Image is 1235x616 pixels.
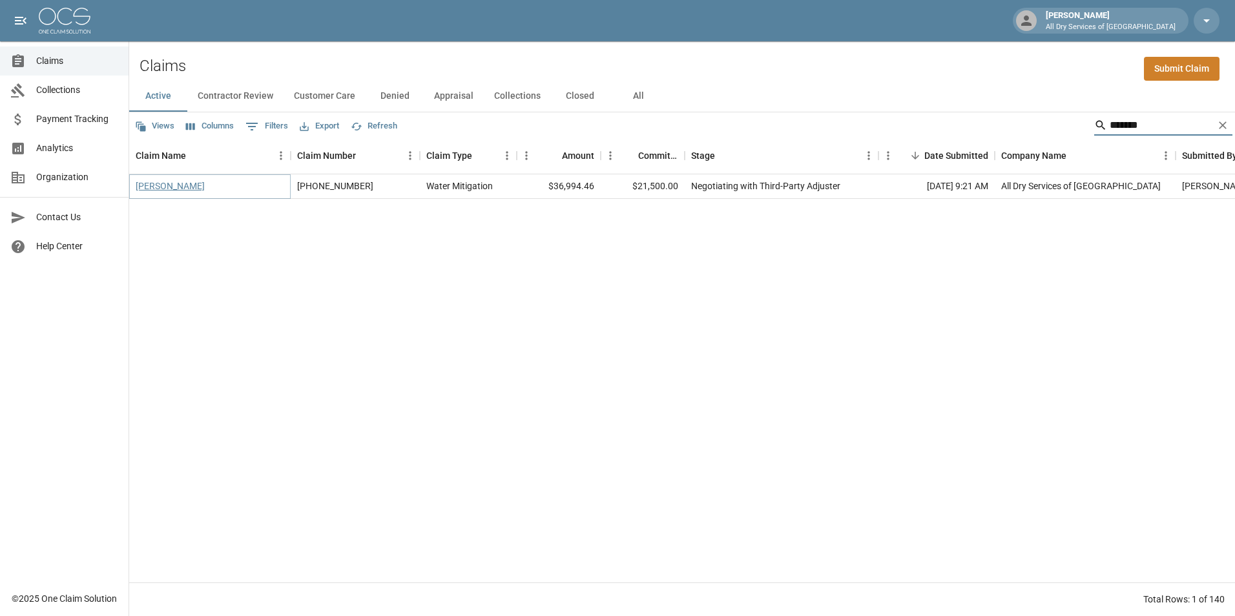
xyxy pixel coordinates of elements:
button: Sort [620,147,638,165]
button: Select columns [183,116,237,136]
img: ocs-logo-white-transparent.png [39,8,90,34]
div: Claim Name [136,138,186,174]
button: Menu [517,146,536,165]
button: Export [296,116,342,136]
div: Date Submitted [878,138,995,174]
div: Date Submitted [924,138,988,174]
button: Sort [906,147,924,165]
button: Sort [715,147,733,165]
span: Analytics [36,141,118,155]
button: Customer Care [284,81,366,112]
button: Collections [484,81,551,112]
button: Menu [878,146,898,165]
a: Submit Claim [1144,57,1219,81]
button: Active [129,81,187,112]
button: Menu [497,146,517,165]
span: Contact Us [36,210,118,224]
button: Menu [271,146,291,165]
button: Views [132,116,178,136]
button: Menu [859,146,878,165]
div: [PERSON_NAME] [1041,9,1181,32]
div: © 2025 One Claim Solution [12,592,117,605]
button: Show filters [242,116,291,137]
div: $21,500.00 [601,174,685,199]
button: Appraisal [424,81,484,112]
button: Denied [366,81,424,112]
div: Committed Amount [638,138,678,174]
button: Menu [400,146,420,165]
div: Claim Number [291,138,420,174]
span: Help Center [36,240,118,253]
div: Claim Type [420,138,517,174]
button: Menu [1156,146,1176,165]
button: open drawer [8,8,34,34]
div: Committed Amount [601,138,685,174]
div: [DATE] 9:21 AM [878,174,995,199]
div: Claim Number [297,138,356,174]
div: $36,994.46 [517,174,601,199]
button: Refresh [348,116,400,136]
div: Stage [685,138,878,174]
button: Sort [1066,147,1085,165]
div: Amount [517,138,601,174]
span: Claims [36,54,118,68]
button: All [609,81,667,112]
div: Claim Name [129,138,291,174]
h2: Claims [140,57,186,76]
button: Closed [551,81,609,112]
button: Sort [544,147,562,165]
button: Sort [186,147,204,165]
div: Claim Type [426,138,472,174]
div: All Dry Services of Atlanta [1001,180,1161,192]
button: Clear [1213,116,1232,135]
div: Water Mitigation [426,180,493,192]
div: Company Name [995,138,1176,174]
div: 300-0572905-2025 [297,180,373,192]
div: Amount [562,138,594,174]
div: Search [1094,115,1232,138]
button: Sort [472,147,490,165]
span: Organization [36,170,118,184]
div: Company Name [1001,138,1066,174]
div: dynamic tabs [129,81,1235,112]
span: Payment Tracking [36,112,118,126]
span: Collections [36,83,118,97]
button: Menu [601,146,620,165]
button: Contractor Review [187,81,284,112]
p: All Dry Services of [GEOGRAPHIC_DATA] [1046,22,1176,33]
div: Negotiating with Third-Party Adjuster [691,180,840,192]
div: Total Rows: 1 of 140 [1143,593,1225,606]
a: [PERSON_NAME] [136,180,205,192]
div: Stage [691,138,715,174]
button: Sort [356,147,374,165]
